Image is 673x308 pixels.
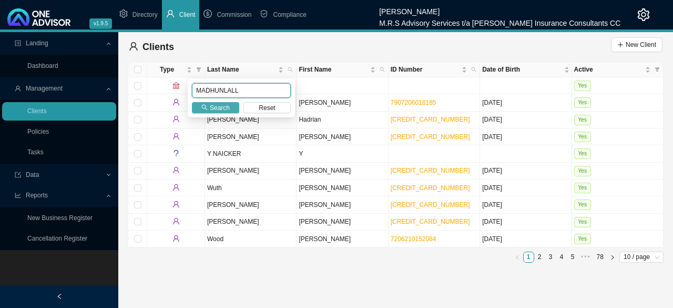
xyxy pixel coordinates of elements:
span: search [471,67,476,72]
th: Type [147,62,205,77]
span: Yes [574,148,591,159]
div: Page Size [619,252,664,263]
span: question [172,150,180,157]
td: [PERSON_NAME] [297,163,388,180]
span: search [469,62,478,77]
a: [CREDIT_CARD_NUMBER] [391,218,470,225]
a: Dashboard [27,62,58,69]
td: [DATE] [480,94,572,111]
span: user [129,42,138,51]
th: Date of Birth [480,62,572,77]
span: Compliance [273,11,306,18]
span: user [172,166,180,174]
td: Hadrian [297,112,388,128]
th: Last Name [205,62,297,77]
span: New Client [626,39,656,50]
span: Type [149,64,185,75]
span: safety [260,9,268,18]
a: 7907206018185 [391,99,436,106]
span: ••• [578,252,593,263]
span: filter [652,62,662,77]
span: Yes [574,97,591,108]
td: [DATE] [480,163,572,180]
a: 1 [524,252,534,262]
span: user [172,133,180,140]
td: [DATE] [480,112,572,128]
span: Date of Birth [482,64,562,75]
span: Client [179,11,196,18]
button: Reset [243,102,291,113]
a: 5 [568,252,578,262]
div: [PERSON_NAME] [379,3,620,14]
span: left [56,293,63,300]
td: [DATE] [480,180,572,196]
td: [PERSON_NAME] [205,196,297,213]
span: Reset [259,103,275,113]
td: [PERSON_NAME] [297,214,388,231]
a: 4 [557,252,567,262]
li: 3 [545,252,556,263]
span: import [15,172,21,178]
span: user [15,85,21,92]
a: Cancellation Register [27,235,87,242]
span: Yes [574,81,591,91]
span: search [288,67,293,72]
li: 4 [556,252,567,263]
th: Active [572,62,664,77]
span: Commission [217,11,251,18]
span: ID Number [391,64,460,75]
span: user [172,217,180,225]
span: user [172,201,180,208]
span: dollar [203,9,212,18]
span: profile [15,40,21,46]
span: Reports [26,192,48,199]
span: search [285,62,295,77]
span: search [378,62,387,77]
span: user [172,184,180,191]
a: Tasks [27,148,44,156]
a: 7206210152084 [391,235,436,243]
span: search [201,104,208,111]
li: Previous Page [512,252,523,263]
span: Clients [142,42,174,52]
span: v1.9.5 [89,18,112,29]
span: Last Name [207,64,276,75]
span: user [172,98,180,106]
td: [DATE] [480,196,572,213]
span: user [166,9,175,18]
span: Yes [574,200,591,210]
span: Yes [574,183,591,193]
span: Yes [574,234,591,244]
span: Yes [574,115,591,125]
a: Clients [27,107,47,115]
td: Y NAICKER [205,145,297,162]
span: right [610,255,615,260]
span: setting [119,9,128,18]
td: [DATE] [480,214,572,231]
td: [DATE] [480,128,572,145]
td: [PERSON_NAME] [205,163,297,180]
img: 2df55531c6924b55f21c4cf5d4484680-logo-light.svg [7,8,70,26]
span: plus [617,42,624,48]
span: line-chart [15,192,21,198]
span: user [172,235,180,242]
a: 3 [546,252,556,262]
span: Search [210,103,230,113]
span: Data [26,171,39,178]
span: filter [194,62,203,77]
td: Wuth [205,180,297,196]
li: 2 [534,252,545,263]
a: 78 [594,252,607,262]
a: [CREDIT_CARD_NUMBER] [391,167,470,174]
td: [PERSON_NAME] [297,196,388,213]
a: [CREDIT_CARD_NUMBER] [391,184,470,192]
span: Directory [132,11,158,18]
input: Search Last Name [192,83,291,98]
td: [PERSON_NAME] [297,231,388,247]
li: Next 5 Pages [578,252,593,263]
button: Search [192,102,239,113]
span: bank [172,82,180,89]
button: New Client [611,37,662,52]
a: 2 [535,252,545,262]
td: [PERSON_NAME] [297,180,388,196]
